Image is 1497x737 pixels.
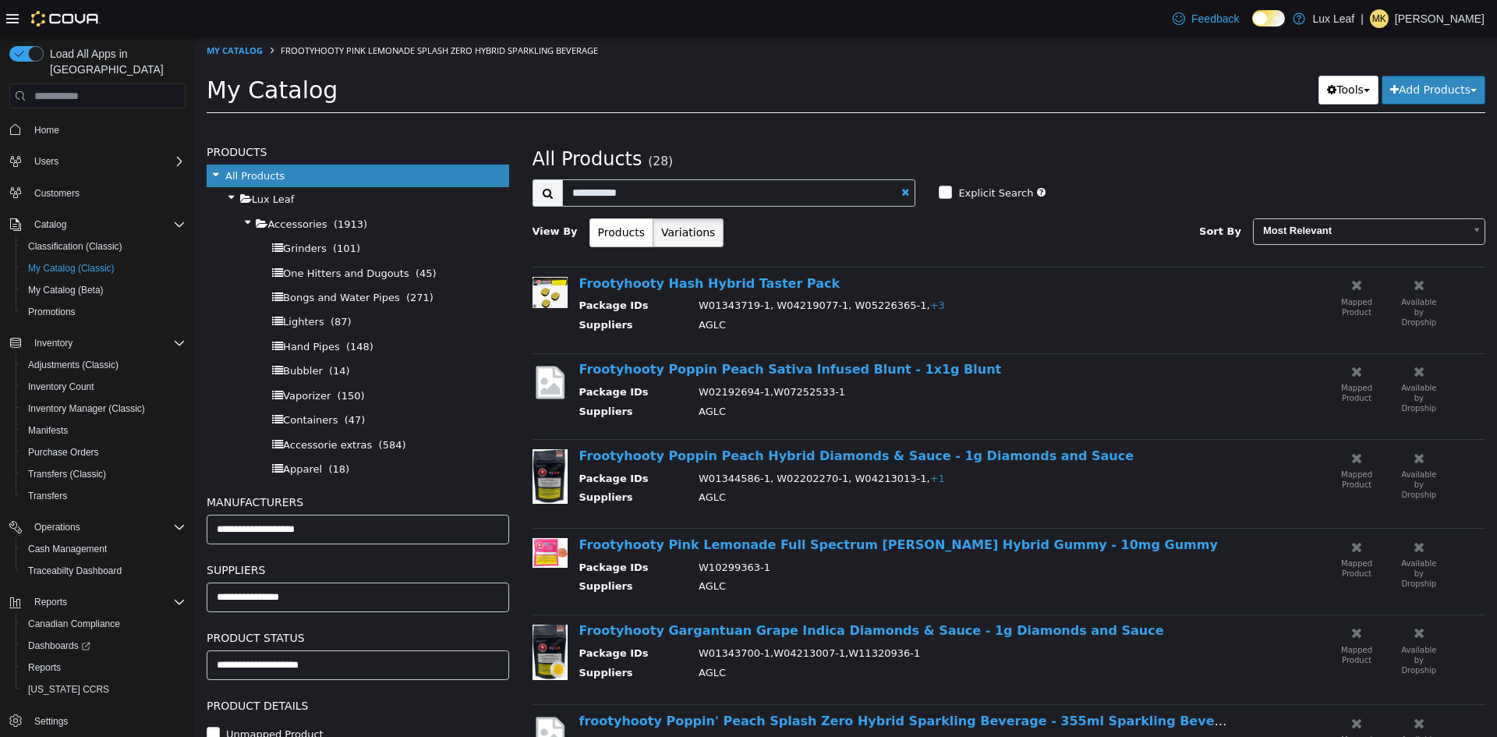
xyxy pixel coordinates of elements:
[1146,699,1177,718] small: Mapped Product
[16,376,192,398] button: Inventory Count
[28,565,122,577] span: Traceabilty Dashboard
[28,284,104,296] span: My Catalog (Beta)
[1206,699,1241,728] small: Available by Dropship
[30,133,90,145] span: All Products
[1166,3,1245,34] a: Feedback
[28,152,65,171] button: Users
[1361,9,1364,28] p: |
[1146,434,1177,452] small: Mapped Product
[88,304,145,316] span: Hand Pipes
[28,381,94,393] span: Inventory Count
[28,468,106,480] span: Transfers (Classic)
[22,465,186,484] span: Transfers (Classic)
[28,306,76,318] span: Promotions
[136,279,157,291] span: (87)
[88,328,128,340] span: Bubbler
[22,259,186,278] span: My Catalog (Classic)
[28,183,186,203] span: Customers
[458,182,529,211] button: Variations
[384,261,493,281] th: Package IDs
[338,588,373,643] img: 150
[22,562,128,580] a: Traceabilty Dashboard
[28,240,122,253] span: Classification (Classic)
[16,463,192,485] button: Transfers (Classic)
[759,149,838,165] label: Explicit Search
[88,427,127,438] span: Apparel
[3,151,192,172] button: Users
[34,218,66,231] span: Catalog
[384,325,807,340] a: Frootyhooty Poppin Peach Sativa Infused Blunt - 1x1g Blunt
[28,184,86,203] a: Customers
[1146,347,1177,366] small: Mapped Product
[384,281,493,300] th: Suppliers
[22,259,121,278] a: My Catalog (Classic)
[3,182,192,204] button: Customers
[16,538,192,560] button: Cash Management
[150,377,171,389] span: (47)
[492,609,1032,629] td: W01343700-1,W04213007-1,W11320936-1
[28,262,115,275] span: My Catalog (Classic)
[492,523,1032,543] td: W10299363-1
[1146,609,1177,628] small: Mapped Product
[16,301,192,323] button: Promotions
[3,118,192,140] button: Home
[338,678,373,716] img: missing-image.png
[384,609,493,629] th: Package IDs
[28,518,87,537] button: Operations
[88,353,136,365] span: Vaporizer
[1206,609,1241,638] small: Available by Dropship
[16,354,192,376] button: Adjustments (Classic)
[34,715,68,728] span: Settings
[28,490,67,502] span: Transfers
[28,121,65,140] a: Home
[22,399,186,418] span: Inventory Manager (Classic)
[1206,347,1241,376] small: Available by Dropship
[12,660,314,679] h5: Product Details
[57,157,100,168] span: Lux Leaf
[73,182,132,193] span: Accessories
[16,635,192,657] a: Dashboards
[12,524,314,543] h5: Suppliers
[16,236,192,257] button: Classification (Classic)
[338,240,373,271] img: 150
[338,112,448,133] span: All Products
[22,636,97,655] a: Dashboards
[453,118,478,132] small: (28)
[1206,523,1241,551] small: Available by Dropship
[22,465,112,484] a: Transfers (Classic)
[395,182,458,211] button: Products
[1313,9,1355,28] p: Lux Leaf
[22,562,186,580] span: Traceabilty Dashboard
[22,443,186,462] span: Purchase Orders
[211,255,239,267] span: (271)
[16,441,192,463] button: Purchase Orders
[384,367,493,387] th: Suppliers
[34,124,59,136] span: Home
[338,501,373,531] img: 150
[88,377,143,389] span: Containers
[492,629,1032,648] td: AGLC
[88,255,205,267] span: Bongs and Water Pipes
[34,155,58,168] span: Users
[492,281,1032,300] td: AGLC
[22,281,110,299] a: My Catalog (Beta)
[22,237,129,256] a: Classification (Classic)
[28,334,79,353] button: Inventory
[16,420,192,441] button: Manifests
[22,540,113,558] a: Cash Management
[384,542,493,562] th: Suppliers
[504,263,750,275] span: W01343719-1, W04219077-1, W05226365-1,
[3,710,192,732] button: Settings
[492,348,1032,367] td: W02192694-1,W07252533-1
[28,424,68,437] span: Manifests
[22,658,186,677] span: Reports
[1146,261,1177,280] small: Mapped Product
[12,40,143,67] span: My Catalog
[22,615,186,633] span: Canadian Compliance
[22,356,125,374] a: Adjustments (Classic)
[22,237,186,256] span: Classification (Classic)
[34,337,73,349] span: Inventory
[34,521,80,533] span: Operations
[28,593,186,611] span: Reports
